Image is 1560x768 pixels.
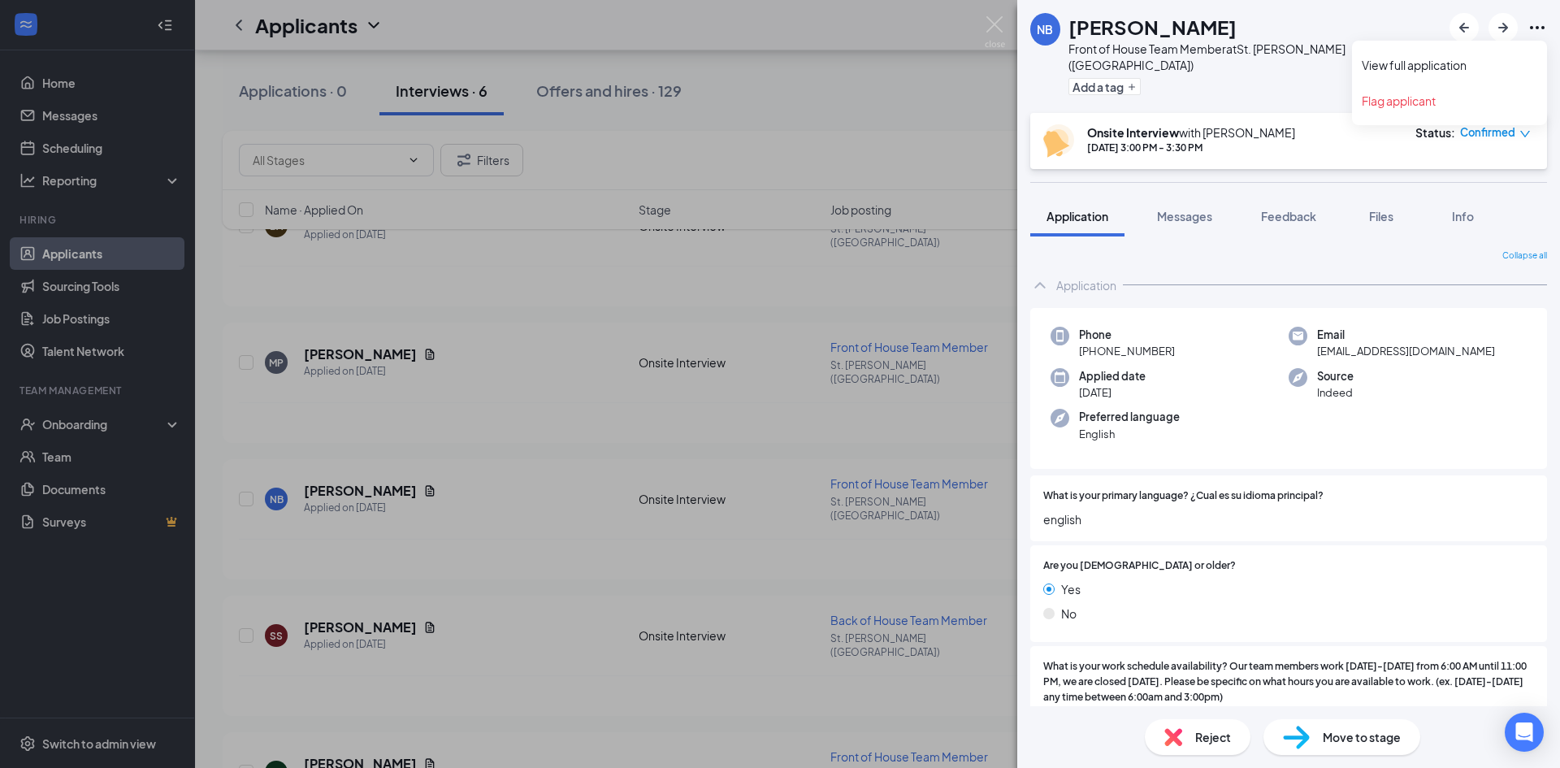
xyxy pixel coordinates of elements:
span: Info [1452,209,1474,223]
button: ArrowRight [1488,13,1518,42]
span: What is your work schedule availability? Our team members work [DATE]-[DATE] from 6:00 AM until 1... [1043,659,1534,705]
span: [DATE] [1079,384,1146,401]
span: Preferred language [1079,409,1180,425]
span: Yes [1061,580,1081,598]
div: Front of House Team Member at St. [PERSON_NAME] ([GEOGRAPHIC_DATA]) [1068,41,1441,73]
span: No [1061,605,1077,623]
svg: ArrowLeftNew [1454,18,1474,37]
span: What is your primary language? ¿Cual es su idioma principal? [1043,488,1324,504]
span: Application [1046,209,1108,223]
a: View full application [1362,57,1537,73]
div: Application [1056,277,1116,293]
h1: [PERSON_NAME] [1068,13,1237,41]
button: PlusAdd a tag [1068,78,1141,95]
div: [DATE] 3:00 PM - 3:30 PM [1087,141,1295,154]
span: down [1519,128,1531,140]
span: Collapse all [1502,249,1547,263]
span: Are you [DEMOGRAPHIC_DATA] or older? [1043,558,1236,574]
span: Source [1317,368,1354,384]
div: Open Intercom Messenger [1505,713,1544,752]
span: Phone [1079,327,1175,343]
button: ArrowLeftNew [1449,13,1479,42]
b: Onsite Interview [1087,125,1179,140]
span: Confirmed [1460,124,1515,141]
svg: ArrowRight [1493,18,1513,37]
span: Applied date [1079,368,1146,384]
span: [PHONE_NUMBER] [1079,343,1175,359]
div: with [PERSON_NAME] [1087,124,1295,141]
span: Reject [1195,728,1231,746]
div: NB [1037,21,1053,37]
span: Messages [1157,209,1212,223]
span: Move to stage [1323,728,1401,746]
span: Indeed [1317,384,1354,401]
span: english [1043,510,1534,528]
svg: Plus [1127,82,1137,92]
span: English [1079,426,1180,442]
svg: Ellipses [1527,18,1547,37]
svg: ChevronUp [1030,276,1050,295]
span: Files [1369,209,1393,223]
span: Feedback [1261,209,1316,223]
div: Status : [1415,124,1455,141]
span: Email [1317,327,1495,343]
span: [EMAIL_ADDRESS][DOMAIN_NAME] [1317,343,1495,359]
